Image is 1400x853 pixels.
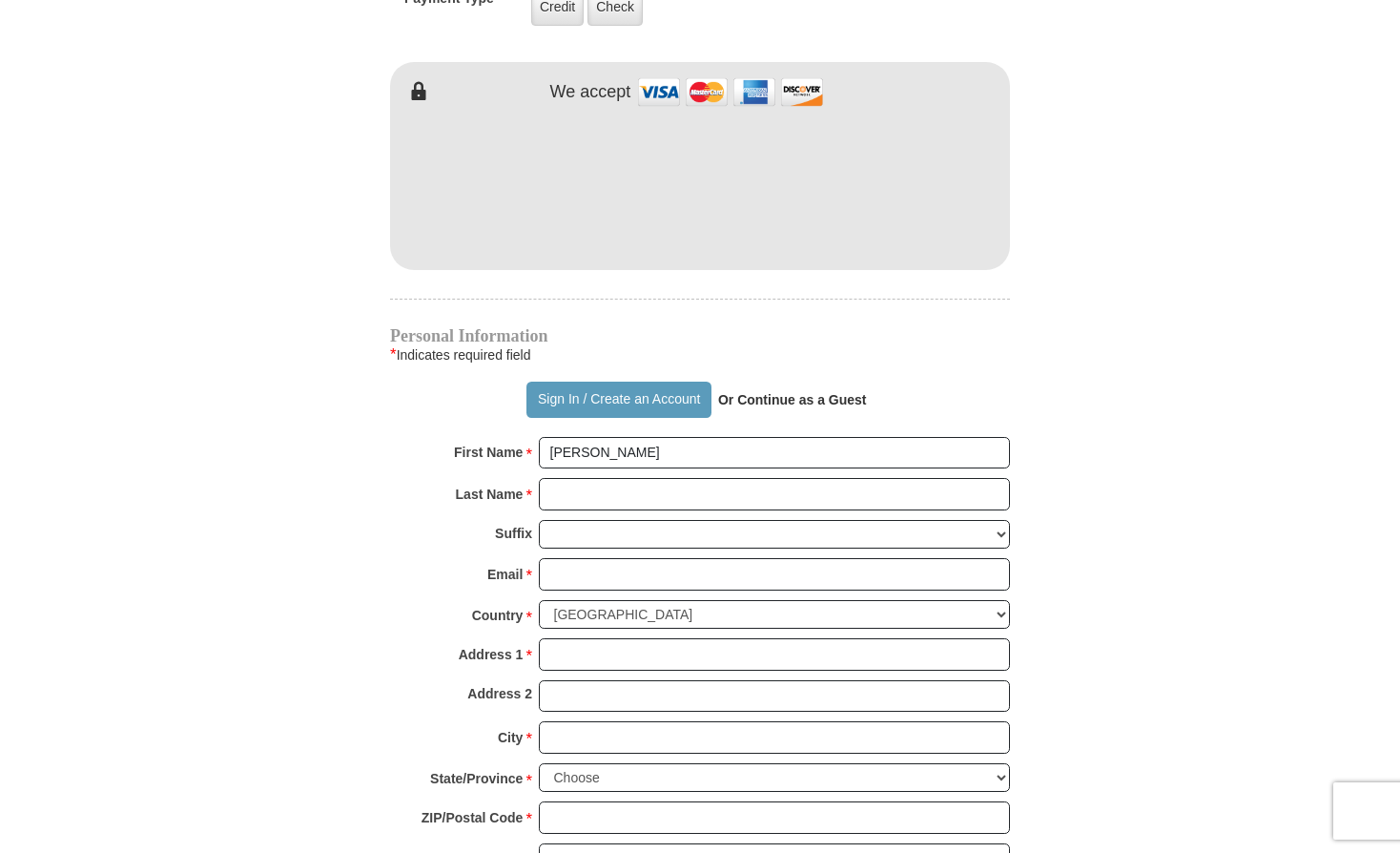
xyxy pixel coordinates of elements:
[422,804,524,831] strong: ZIP/Postal Code
[459,641,524,668] strong: Address 1
[495,520,532,547] strong: Suffix
[472,602,524,629] strong: Country
[718,392,867,407] strong: Or Continue as a Guest
[454,439,523,466] strong: First Name
[467,680,532,707] strong: Address 2
[430,765,523,792] strong: State/Province
[456,481,524,508] strong: Last Name
[498,724,523,751] strong: City
[550,82,631,103] h4: We accept
[390,328,1010,343] h4: Personal Information
[635,72,826,113] img: credit cards accepted
[390,343,1010,366] div: Indicates required field
[487,561,523,588] strong: Email
[526,382,710,418] button: Sign In / Create an Account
